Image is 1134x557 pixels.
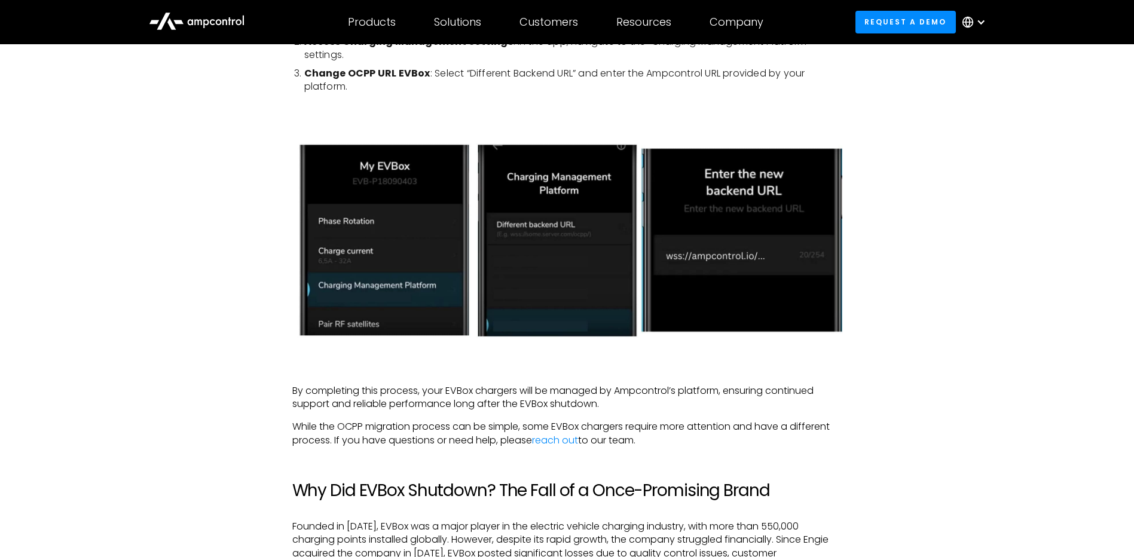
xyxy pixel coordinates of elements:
h2: Why Did EVBox Shutdown? The Fall of a Once-Promising Brand [292,481,842,501]
div: Resources [616,16,671,29]
li: : Select “Different Backend URL” and enter the Ampcontrol URL provided by your platform. [304,67,842,94]
div: Customers [519,16,578,29]
img: How to change OCPP URL of EVBox charger and Everon [292,127,842,350]
div: Solutions [434,16,481,29]
p: While the OCPP migration process can be simple, some EVBox chargers require more attention and ha... [292,420,842,447]
strong: Access Charging Management Settings [304,35,513,48]
div: Products [348,16,396,29]
div: Company [710,16,763,29]
li: : In the app, navigate to the "Charging Management Platform" settings. [304,35,842,62]
p: By completing this process, your EVBox chargers will be managed by Ampcontrol’s platform, ensurin... [292,384,842,411]
a: reach out [532,433,578,447]
strong: Change OCPP URL EVBox [304,66,430,80]
a: Request a demo [855,11,956,33]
